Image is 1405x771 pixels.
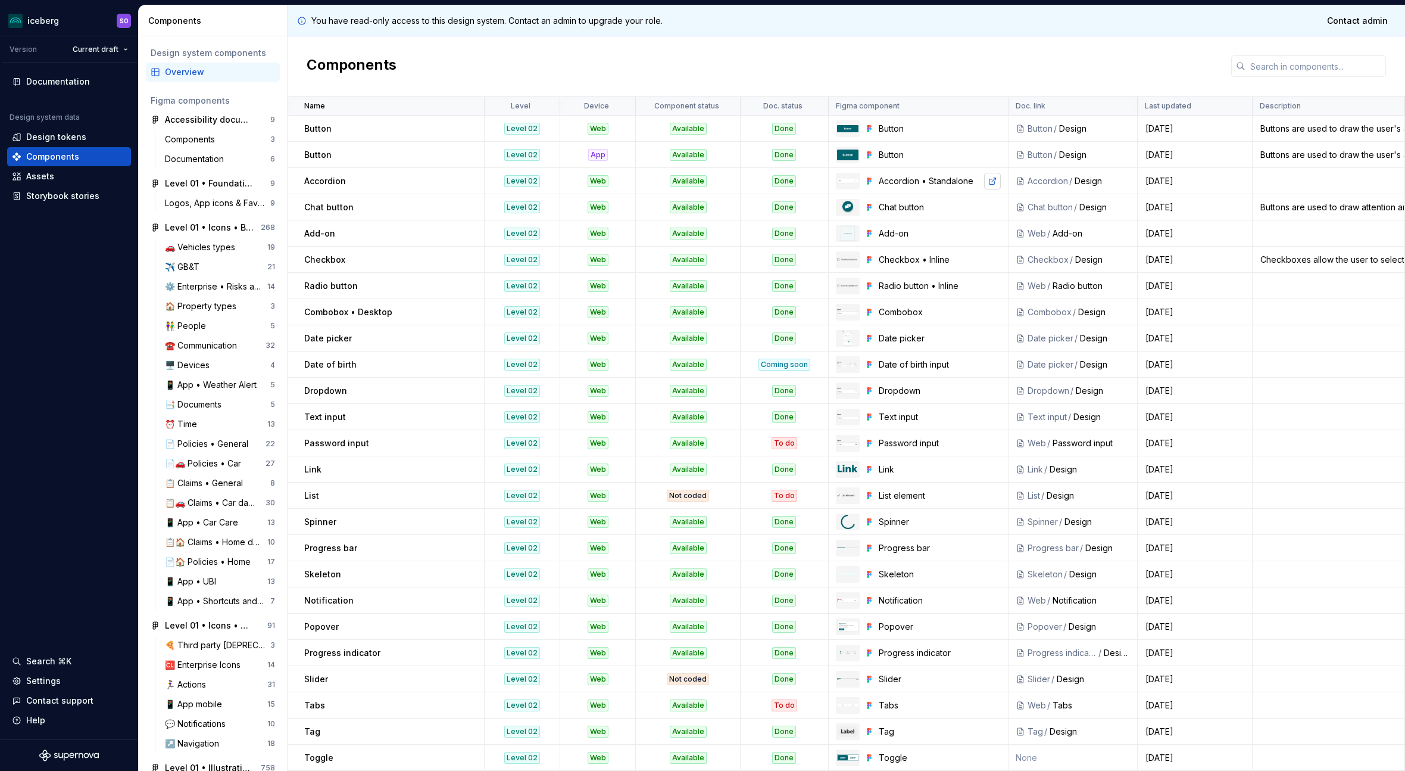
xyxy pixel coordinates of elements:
[772,123,796,135] div: Done
[837,598,858,602] img: Notification
[160,257,280,276] a: ✈️ GB&T21
[267,518,275,527] div: 13
[1028,359,1073,371] div: Date picker
[837,125,858,132] img: Button
[304,411,346,423] p: Text input
[270,380,275,390] div: 5
[1138,254,1251,266] div: [DATE]
[270,321,275,331] div: 5
[165,639,270,651] div: 🍕 Third party [DEPRECATED]
[879,201,1001,213] div: Chat button
[26,655,71,667] div: Search ⌘K
[165,114,254,126] div: Accessibility documentation
[763,101,803,111] p: Doc. status
[1068,175,1075,187] div: /
[588,437,608,449] div: Web
[1028,149,1053,161] div: Button
[165,536,267,548] div: 📋🏠 Claims • Home damage types
[837,284,858,287] img: Radio button • Inline
[304,332,352,344] p: Date picker
[670,123,707,135] div: Available
[160,695,280,714] a: 📱 App mobile15
[879,149,1001,161] div: Button
[837,362,858,366] img: Date of birth input
[165,340,242,352] div: ☎️ Communication
[504,332,540,344] div: Level 02
[267,282,275,291] div: 14
[1080,359,1129,371] div: Design
[670,332,707,344] div: Available
[1138,175,1251,187] div: [DATE]
[270,478,275,488] div: 8
[1260,101,1301,111] p: Description
[670,280,707,292] div: Available
[267,419,275,429] div: 13
[160,533,280,552] a: 📋🏠 Claims • Home damage types10
[670,306,707,318] div: Available
[165,698,227,710] div: 📱 App mobile
[270,641,275,650] div: 3
[879,280,1001,292] div: Radio button • Inline
[266,341,275,350] div: 32
[146,174,280,193] a: Level 01 • Foundations9
[26,76,90,88] div: Documentation
[670,437,707,449] div: Available
[837,414,858,421] img: Text input
[837,493,858,497] img: List element
[165,281,267,293] div: ⚙️ Enterprise • Risks and LOBs
[160,592,280,611] a: 📱 App • Shortcuts and menu7
[267,680,275,689] div: 31
[837,150,858,160] img: Button
[266,498,275,508] div: 30
[504,437,540,449] div: Level 02
[165,153,229,165] div: Documentation
[841,515,855,529] img: Spinner
[304,201,354,213] p: Chat button
[588,411,608,423] div: Web
[1059,149,1129,161] div: Design
[879,359,1001,371] div: Date of birth input
[10,113,80,122] div: Design system data
[772,280,796,292] div: Done
[26,695,93,707] div: Contact support
[26,151,79,163] div: Components
[165,477,248,489] div: 📋 Claims • General
[670,175,707,187] div: Available
[160,277,280,296] a: ⚙️ Enterprise • Risks and LOBs14
[146,110,280,129] a: Accessibility documentation9
[160,572,280,591] a: 📱 App • UBI13
[1253,149,1404,161] div: Buttons are used to draw the user's attention and allow them to take an action.
[1028,254,1069,266] div: Checkbox
[1253,123,1404,135] div: Buttons are used to draw the user's attention and allow them to take an action.
[1138,306,1251,318] div: [DATE]
[772,332,796,344] div: Done
[270,135,275,144] div: 3
[151,95,275,107] div: Figma components
[1059,123,1129,135] div: Design
[841,200,855,214] img: Chat button
[837,678,858,680] img: Slider
[1028,385,1069,397] div: Dropdown
[73,45,118,54] span: Current draft
[879,254,1001,266] div: Checkbox • Inline
[165,458,246,470] div: 📄🚗 Policies • Car
[772,175,796,187] div: Done
[1073,201,1079,213] div: /
[7,691,131,710] button: Contact support
[588,332,608,344] div: Web
[7,147,131,166] a: Components
[267,243,275,252] div: 19
[160,375,280,394] a: 📱 App • Weather Alert5
[1028,332,1073,344] div: Date picker
[304,280,358,292] p: Radio button
[165,300,241,312] div: 🏠 Property types
[267,621,275,630] div: 91
[270,179,275,188] div: 9
[304,123,332,135] p: Button
[772,254,796,266] div: Done
[270,115,275,125] div: 9
[39,750,99,761] svg: Supernova Logo
[1138,228,1251,240] div: [DATE]
[10,45,37,54] div: Version
[1028,175,1068,187] div: Accordion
